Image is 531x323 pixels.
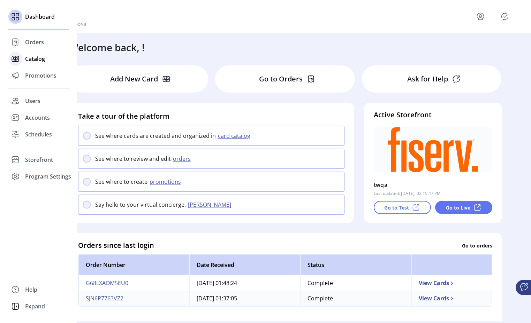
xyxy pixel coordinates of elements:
p: Last updated: [DATE], 02:15:47 PM [374,190,441,197]
span: Catalog [25,55,45,63]
span: Orders [25,38,44,46]
p: Go to Orders [259,74,303,84]
td: [DATE] 01:48:24 [189,275,300,291]
th: Date Received [189,254,300,275]
th: Order Number [78,254,189,275]
p: See where cards are created and organized in [95,132,216,140]
span: Expand [25,302,45,310]
p: Go to orders [462,242,492,249]
button: promotions [147,178,185,186]
span: Users [25,97,40,105]
td: SJN6P7763VZ2 [78,291,189,306]
td: View Cards [411,291,492,306]
p: See where to create [95,178,147,186]
td: [DATE] 01:37:05 [189,291,300,306]
p: Go to Live [446,204,470,211]
span: Storefront [25,156,53,164]
span: Schedules [25,130,52,139]
td: G68LXAOM5EU0 [78,275,189,291]
td: Complete [300,291,411,306]
button: menu [475,11,486,22]
th: Status [300,254,411,275]
span: Accounts [25,113,50,122]
h4: Take a tour of the platform [78,111,344,121]
td: View Cards [411,275,492,291]
h3: Welcome back, ! [69,40,145,55]
p: See where to review and edit [95,155,171,163]
td: Complete [300,275,411,291]
span: Help [25,285,37,294]
span: Dashboard [25,13,55,21]
h4: Orders since last login [78,240,154,251]
h4: Active Storefront [374,110,492,120]
p: Go to Test [384,204,409,211]
span: Promotions [25,71,56,80]
p: Ask for Help [407,74,448,84]
span: Program Settings [25,172,71,181]
button: card catalog [216,132,255,140]
button: Publisher Panel [499,11,510,22]
button: orders [171,155,195,163]
button: [PERSON_NAME] [186,200,235,209]
p: twqa [374,179,388,190]
p: Say hello to your virtual concierge, [95,200,186,209]
p: Add New Card [110,74,158,84]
